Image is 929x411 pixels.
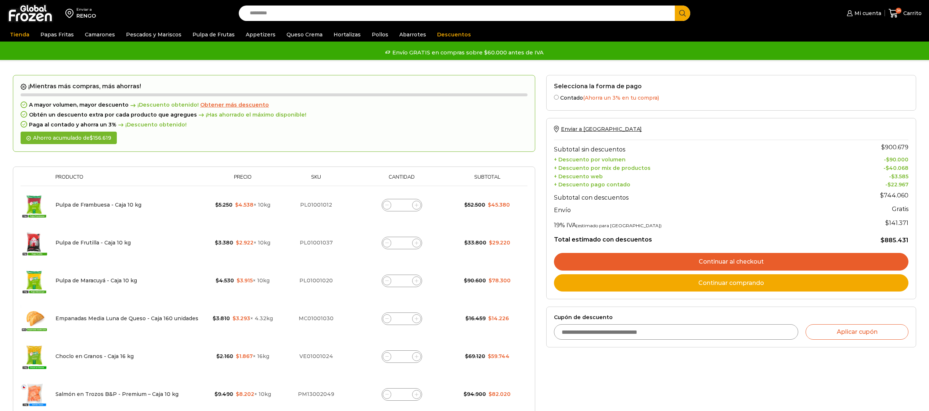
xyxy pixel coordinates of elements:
a: Pulpa de Frutas [189,28,238,42]
td: × 4.32kg [206,300,279,337]
bdi: 78.300 [489,277,511,284]
bdi: 744.060 [880,192,908,199]
a: Hortalizas [330,28,364,42]
span: $ [489,391,492,397]
bdi: 1.867 [236,353,253,360]
bdi: 900.679 [881,144,908,151]
td: × 10kg [206,224,279,262]
a: Camarones [81,28,119,42]
span: $ [488,201,491,208]
td: × 10kg [206,262,279,300]
th: + Descuento por mix de productos [554,163,828,171]
span: $ [90,135,93,141]
span: $ [488,353,491,360]
td: × 10kg [206,186,279,224]
td: MC01001030 [279,300,353,337]
td: PL01001012 [279,186,353,224]
input: Product quantity [397,389,407,400]
span: $ [235,201,238,208]
a: Pollos [368,28,392,42]
a: Papas Fritas [37,28,78,42]
bdi: 90.000 [886,156,908,163]
a: Pescados y Mariscos [122,28,185,42]
bdi: 40.068 [886,165,908,171]
bdi: 4.530 [216,277,234,284]
th: Subtotal con descuentos [554,188,828,203]
bdi: 52.500 [464,201,485,208]
bdi: 9.490 [215,391,233,397]
span: $ [886,165,889,171]
bdi: 90.600 [464,277,486,284]
td: - [828,180,908,188]
span: $ [489,277,492,284]
bdi: 8.202 [236,391,254,397]
a: Enviar a [GEOGRAPHIC_DATA] [554,126,642,132]
a: Pulpa de Frutilla - Caja 10 kg [55,239,131,246]
th: 19% IVA [554,215,828,230]
span: $ [880,192,884,199]
span: $ [488,315,491,322]
bdi: 69.120 [465,353,485,360]
span: $ [464,277,467,284]
a: Abarrotes [396,28,430,42]
bdi: 16.459 [465,315,486,322]
span: $ [236,353,239,360]
button: Search button [675,6,690,21]
span: Enviar a [GEOGRAPHIC_DATA] [561,126,642,132]
span: $ [237,277,240,284]
a: Continuar comprando [554,274,908,292]
bdi: 33.800 [464,239,486,246]
div: Paga al contado y ahorra un 3% [21,122,527,128]
bdi: 156.619 [90,135,111,141]
h2: Selecciona la forma de pago [554,83,908,90]
div: A mayor volumen, mayor descuento [21,102,527,108]
td: - [828,171,908,180]
span: $ [216,353,220,360]
span: 141.371 [885,219,908,226]
td: PL01001037 [279,224,353,262]
a: Appetizers [242,28,279,42]
td: × 16kg [206,337,279,375]
th: + Descuento pago contado [554,180,828,188]
a: Pulpa de Frambuesa - Caja 10 kg [55,201,141,208]
span: $ [465,353,468,360]
span: $ [213,315,216,322]
span: $ [489,239,492,246]
span: $ [236,239,239,246]
bdi: 22.967 [887,181,908,188]
bdi: 2.160 [216,353,233,360]
th: Subtotal [450,174,524,186]
span: $ [215,201,219,208]
bdi: 3.293 [233,315,250,322]
span: $ [464,201,468,208]
div: Obtén un descuento extra por cada producto que agregues [21,112,527,118]
th: Producto [52,174,206,186]
span: $ [215,391,218,397]
bdi: 2.922 [236,239,253,246]
th: + Descuento web [554,171,828,180]
th: Envío [554,203,828,216]
td: VE01001024 [279,337,353,375]
input: Product quantity [397,238,407,248]
label: Cupón de descuento [554,314,908,321]
td: PL01001020 [279,262,353,300]
th: + Descuento por volumen [554,155,828,163]
span: Mi cuenta [853,10,881,17]
bdi: 29.220 [489,239,510,246]
bdi: 94.900 [464,391,486,397]
a: Continuar al checkout [554,253,908,271]
span: $ [891,173,894,180]
div: RENGO [76,12,96,19]
bdi: 3.810 [213,315,230,322]
span: $ [881,144,885,151]
span: $ [236,391,239,397]
span: ¡Has ahorrado el máximo disponible! [197,112,306,118]
a: Queso Crema [283,28,326,42]
img: address-field-icon.svg [65,7,76,19]
span: $ [885,219,889,226]
bdi: 14.226 [488,315,509,322]
span: Obtener más descuento [200,101,269,108]
span: ¡Descuento obtenido! [129,102,199,108]
bdi: 82.020 [489,391,511,397]
a: Descuentos [433,28,475,42]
